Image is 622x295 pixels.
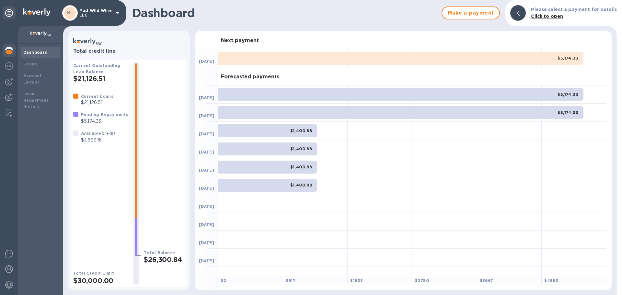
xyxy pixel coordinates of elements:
[199,131,214,136] b: [DATE]
[23,50,48,55] b: Dashboard
[199,258,214,263] b: [DATE]
[23,62,37,66] b: Loans
[199,240,214,245] b: [DATE]
[23,91,49,109] b: Loan Repayment History
[199,113,214,118] b: [DATE]
[67,10,73,15] b: ML
[81,112,128,117] b: Pending Repayments
[144,250,175,255] b: Total Balance
[79,8,112,17] p: Mad Wild Wine LLC
[3,6,16,19] div: Unpin categories
[199,59,214,64] b: [DATE]
[73,48,185,54] h3: Total credit line
[415,278,429,283] b: $ 2750
[290,183,312,187] b: $1,400.88
[73,74,128,83] h2: $21,126.51
[558,110,578,115] b: $5,174.33
[132,6,438,20] h1: Dashboard
[544,278,558,283] b: $ 4583
[221,38,259,44] h3: Next payment
[199,95,214,100] b: [DATE]
[23,8,51,16] img: Logo
[447,9,494,17] span: Make a payment
[286,278,296,283] b: $ 917
[290,165,312,169] b: $1,400.88
[199,222,214,227] b: [DATE]
[5,62,13,70] img: Foreign exchange
[81,137,116,143] p: $3,699.16
[480,278,493,283] b: $ 3667
[290,146,312,151] b: $1,400.88
[199,204,214,209] b: [DATE]
[221,74,279,80] h3: Forecasted payments
[81,99,113,106] p: $21,126.51
[531,7,617,12] b: Please select a payment for details
[558,92,578,97] b: $5,174.33
[558,56,578,61] b: $5,174.33
[81,131,116,136] b: Available Credit
[199,186,214,191] b: [DATE]
[531,14,563,19] b: Click to open
[73,63,121,74] b: Current Outstanding Loan Balance
[199,150,214,154] b: [DATE]
[23,73,42,85] b: Account Ledger
[221,278,227,283] b: $ 0
[350,278,363,283] b: $ 1833
[73,277,128,285] h2: $30,000.00
[442,6,500,19] button: Make a payment
[144,255,185,264] h2: $26,300.84
[290,128,312,133] b: $1,400.88
[199,168,214,173] b: [DATE]
[81,118,128,125] p: $5,174.33
[81,94,113,99] b: Current Loans
[73,271,114,276] b: Total Credit Limit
